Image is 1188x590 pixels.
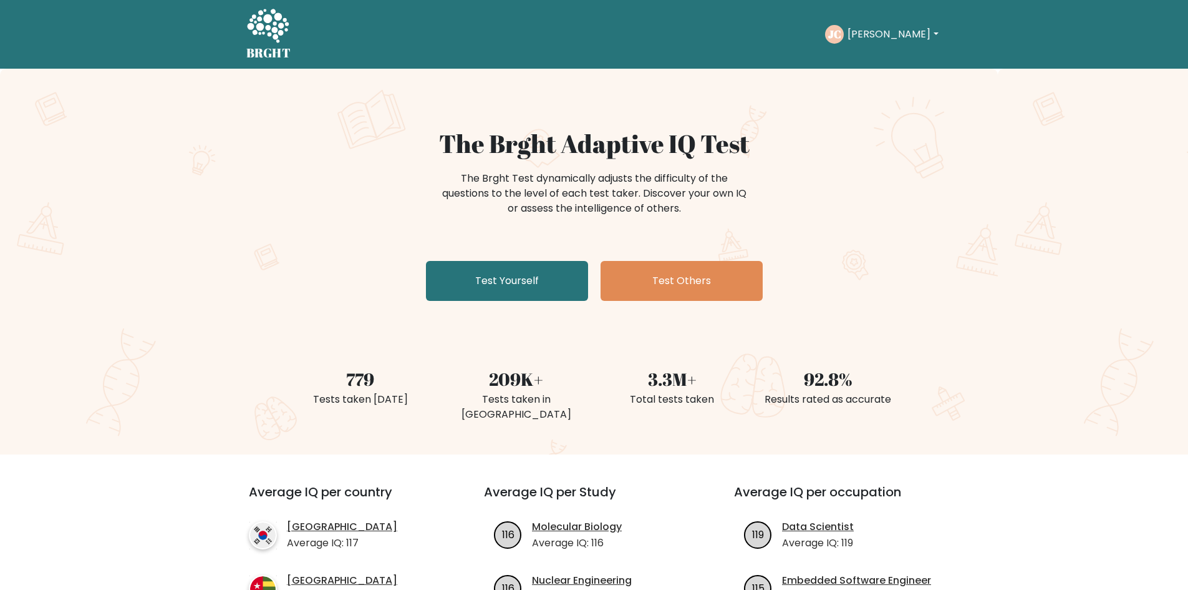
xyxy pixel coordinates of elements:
[502,527,514,541] text: 116
[782,536,854,551] p: Average IQ: 119
[828,27,841,41] text: JC
[532,519,622,534] a: Molecular Biology
[782,519,854,534] a: Data Scientist
[602,366,743,392] div: 3.3M+
[290,392,431,407] div: Tests taken [DATE]
[249,521,277,549] img: country
[446,366,587,392] div: 209K+
[287,519,397,534] a: [GEOGRAPHIC_DATA]
[287,573,397,588] a: [GEOGRAPHIC_DATA]
[426,261,588,301] a: Test Yourself
[601,261,763,301] a: Test Others
[290,129,899,159] h1: The Brght Adaptive IQ Test
[752,527,764,541] text: 119
[438,171,750,216] div: The Brght Test dynamically adjusts the difficulty of the questions to the level of each test take...
[246,5,291,64] a: BRGHT
[758,366,899,392] div: 92.8%
[484,484,704,514] h3: Average IQ per Study
[532,536,622,551] p: Average IQ: 116
[290,366,431,392] div: 779
[844,26,942,42] button: [PERSON_NAME]
[758,392,899,407] div: Results rated as accurate
[532,573,632,588] a: Nuclear Engineering
[602,392,743,407] div: Total tests taken
[287,536,397,551] p: Average IQ: 117
[249,484,439,514] h3: Average IQ per country
[446,392,587,422] div: Tests taken in [GEOGRAPHIC_DATA]
[246,46,291,61] h5: BRGHT
[782,573,931,588] a: Embedded Software Engineer
[734,484,954,514] h3: Average IQ per occupation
